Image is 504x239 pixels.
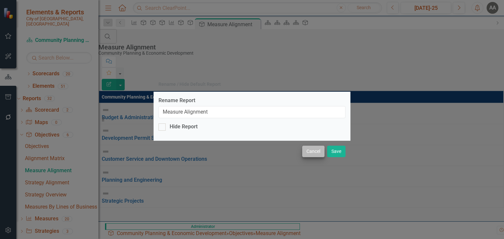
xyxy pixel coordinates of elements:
[158,82,221,87] div: Rename / Hide Default Report
[327,146,346,157] button: Save
[302,146,325,157] button: Cancel
[158,97,346,104] label: Rename Report
[170,123,198,131] div: Hide Report
[158,106,346,118] input: Name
